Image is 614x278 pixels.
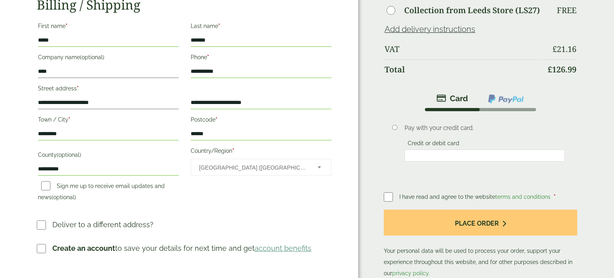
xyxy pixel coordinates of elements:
[191,145,331,159] label: Country/Region
[548,64,576,75] bdi: 126.99
[552,44,576,54] bdi: 21.16
[552,44,557,54] span: £
[68,116,70,123] abbr: required
[38,52,179,65] label: Company name
[38,20,179,34] label: First name
[199,159,307,176] span: United Kingdom (UK)
[38,149,179,163] label: County
[255,244,311,252] a: account benefits
[557,6,576,15] p: Free
[405,140,462,149] label: Credit or debit card
[41,181,50,190] input: Sign me up to receive email updates and news(optional)
[407,152,562,159] iframe: Secure card payment input frame
[38,183,165,203] label: Sign me up to receive email updates and news
[232,148,234,154] abbr: required
[38,83,179,96] label: Street address
[385,40,542,59] th: VAT
[218,23,220,29] abbr: required
[191,52,331,65] label: Phone
[80,54,104,60] span: (optional)
[191,159,331,176] span: Country/Region
[52,194,76,200] span: (optional)
[548,64,552,75] span: £
[57,152,81,158] span: (optional)
[399,194,552,200] span: I have read and agree to the website
[487,94,524,104] img: ppcp-gateway.png
[215,116,217,123] abbr: required
[52,243,311,254] p: to save your details for next time and get
[207,54,209,60] abbr: required
[495,194,550,200] a: terms and conditions
[52,219,153,230] p: Deliver to a different address?
[385,60,542,79] th: Total
[384,210,577,236] button: Place order
[191,20,331,34] label: Last name
[52,244,115,252] strong: Create an account
[404,6,540,14] label: Collection from Leeds Store (LS27)
[191,114,331,128] label: Postcode
[405,124,565,132] p: Pay with your credit card.
[77,85,79,92] abbr: required
[554,194,556,200] abbr: required
[38,114,179,128] label: Town / City
[437,94,468,103] img: stripe.png
[66,23,68,29] abbr: required
[385,24,475,34] a: Add delivery instructions
[392,270,429,276] a: privacy policy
